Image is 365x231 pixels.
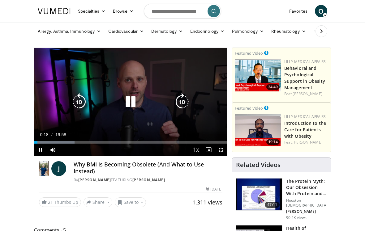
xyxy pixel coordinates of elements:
[105,25,148,37] a: Cardiovascular
[187,25,228,37] a: Endocrinology
[34,141,227,144] div: Progress Bar
[51,161,66,176] a: J
[190,144,202,156] button: Playback Rate
[235,105,263,111] small: Featured Video
[286,215,307,220] p: 90.4K views
[235,59,281,91] img: ba3304f6-7838-4e41-9c0f-2e31ebde6754.png.150x105_q85_crop-smart_upscale.png
[284,114,326,119] a: Lilly Medical Affairs
[115,197,146,207] button: Save to
[235,59,281,91] a: 24:49
[51,132,53,137] span: /
[235,114,281,146] img: acc2e291-ced4-4dd5-b17b-d06994da28f3.png.150x105_q85_crop-smart_upscale.png
[236,178,282,211] img: b7b8b05e-5021-418b-a89a-60a270e7cf82.150x105_q85_crop-smart_upscale.jpg
[84,197,112,207] button: Share
[34,25,105,37] a: Allergy, Asthma, Immunology
[109,5,138,17] a: Browse
[286,178,328,197] h3: The Protein Myth: Our Obsession With Protein and How It Is Killing US
[236,178,327,220] a: 47:11 The Protein Myth: Our Obsession With Protein and How It Is Killing US Houston [DEMOGRAPHIC_...
[39,161,49,176] img: Dr. Jordan Rennicke
[78,177,111,183] a: [PERSON_NAME]
[39,197,81,207] a: 21 Thumbs Up
[286,198,328,208] p: Houston [DEMOGRAPHIC_DATA]
[34,144,47,156] button: Pause
[284,120,326,139] a: Introduction to the Care for Patients with Obesity
[34,48,227,156] video-js: Video Player
[47,144,59,156] button: Mute
[284,65,325,90] a: Behavioral and Psychological Support in Obesity Management
[215,144,227,156] button: Fullscreen
[315,5,327,17] a: O
[286,209,328,214] p: [PERSON_NAME]
[74,5,109,17] a: Specialties
[148,25,187,37] a: Dermatology
[74,161,222,174] h4: Why BMI Is Becoming Obsolete (And What to Use Instead)
[286,5,311,17] a: Favorites
[74,177,222,183] div: By FEATURING
[48,199,53,205] span: 21
[265,202,280,208] span: 47:11
[192,199,222,206] span: 1,311 views
[235,50,263,56] small: Featured Video
[268,25,310,37] a: Rheumatology
[40,132,48,137] span: 0:18
[202,144,215,156] button: Enable picture-in-picture mode
[235,114,281,146] a: 19:14
[284,91,328,97] div: Feat.
[132,177,165,183] a: [PERSON_NAME]
[266,84,280,90] span: 24:49
[206,187,222,192] div: [DATE]
[284,140,328,145] div: Feat.
[38,8,71,14] img: VuMedi Logo
[266,139,280,145] span: 19:14
[236,161,281,169] h4: Related Videos
[293,140,322,145] a: [PERSON_NAME]
[228,25,268,37] a: Pulmonology
[293,91,322,96] a: [PERSON_NAME]
[55,132,66,137] span: 19:58
[144,4,221,19] input: Search topics, interventions
[284,59,326,64] a: Lilly Medical Affairs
